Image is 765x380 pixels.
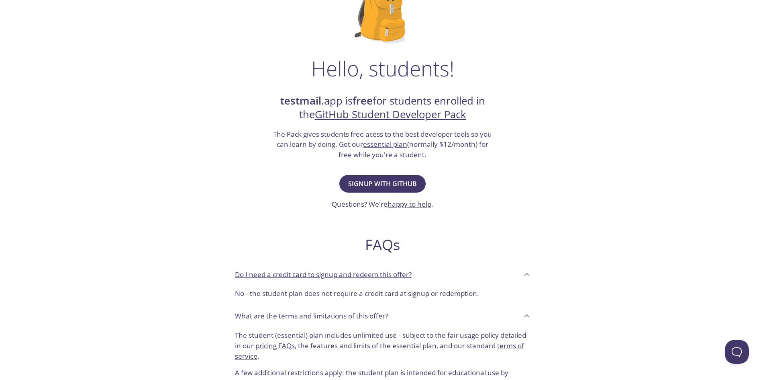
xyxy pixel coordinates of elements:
[228,285,537,305] div: Do I need a credit card to signup and redeem this offer?
[272,94,493,122] h2: .app is for students enrolled in the
[235,311,388,321] p: What are the terms and limitations of this offer?
[315,107,466,121] a: GitHub Student Developer Pack
[339,175,426,193] button: Signup with GitHub
[235,288,530,299] p: No - the student plan does not require a credit card at signup or redemption.
[272,129,493,160] h3: The Pack gives students free acess to the best developer tools so you can learn by doing. Get our...
[725,340,749,364] iframe: Help Scout Beacon - Open
[311,56,454,80] h1: Hello, students!
[235,269,412,280] p: Do I need a credit card to signup and redeem this offer?
[388,199,431,209] a: happy to help
[280,94,321,108] strong: testmail
[235,341,524,361] a: terms of service
[353,94,373,108] strong: free
[255,341,295,350] a: pricing FAQs
[332,199,433,210] h3: Questions? We're .
[228,305,537,327] div: What are the terms and limitations of this offer?
[228,236,537,254] h2: FAQs
[348,178,417,189] span: Signup with GitHub
[363,140,407,149] a: essential plan
[235,330,530,361] p: The student (essential) plan includes unlimited use - subject to the fair usage policy detailed i...
[228,263,537,285] div: Do I need a credit card to signup and redeem this offer?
